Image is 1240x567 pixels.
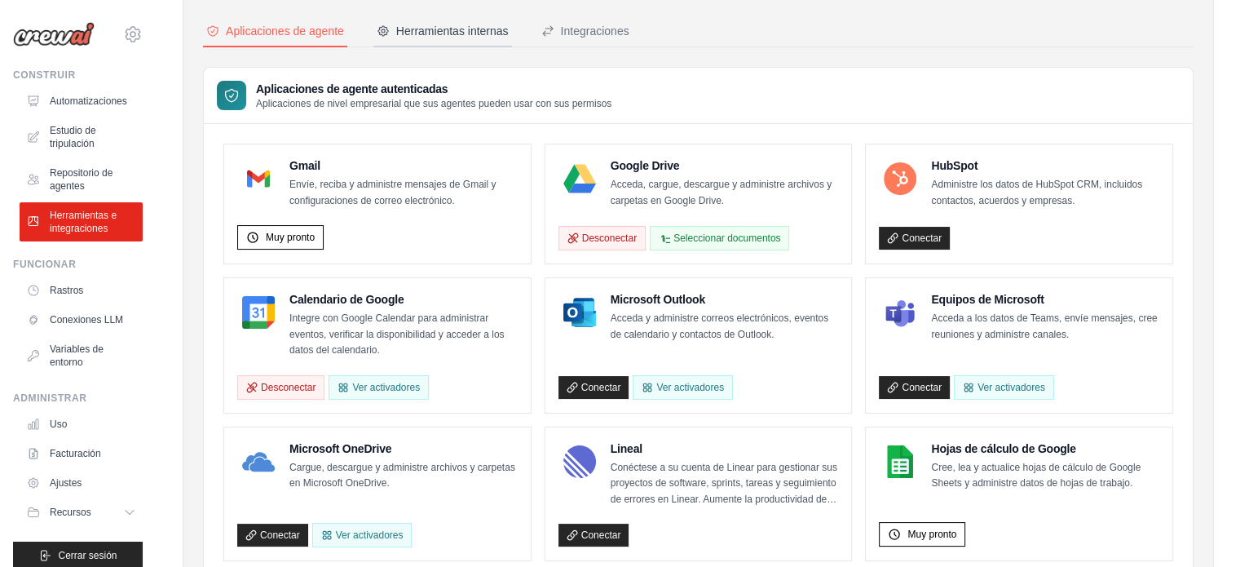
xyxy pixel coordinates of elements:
[611,179,832,206] font: Acceda, cargue, descargue y administre archivos y carpetas en Google Drive.
[907,529,956,540] font: Muy pronto
[977,382,1045,393] font: Ver activadores
[20,499,143,525] button: Recursos
[13,69,76,81] font: Construir
[289,462,515,489] font: Cargue, descargue y administre archivos y carpetas en Microsoft OneDrive.
[261,382,316,393] font: Desconectar
[50,419,67,430] font: Uso
[20,470,143,496] a: Ajustes
[260,529,300,541] font: Conectar
[884,445,916,478] img: Logotipo de Hojas de cálculo de Google
[633,375,733,400] : Ver activadores
[20,117,143,157] a: Estudio de tripulación
[561,24,629,38] font: Integraciones
[50,314,123,326] font: Conexiones LLM
[558,226,646,250] button: Desconectar
[396,24,509,38] font: Herramientas internas
[13,392,87,404] font: Administrar
[256,82,448,95] font: Aplicaciones de agente autenticadas
[289,179,496,206] font: Envíe, reciba y administre mensajes de Gmail y configuraciones de correo electrónico.
[20,307,143,333] a: Conexiones LLM
[611,293,705,306] font: Microsoft Outlook
[242,162,275,195] img: Logotipo de Gmail
[581,529,621,541] font: Conectar
[50,210,117,234] font: Herramientas e integraciones
[611,159,680,172] font: Google Drive
[50,507,91,518] font: Recursos
[289,442,391,455] font: Microsoft OneDrive
[884,162,916,195] img: Logotipo de HubSpot
[256,98,611,109] font: Aplicaciones de nivel empresarial que sus agentes pueden usar con sus permisos
[242,296,275,329] img: Logotipo de Google Calendar
[50,167,113,192] font: Repositorio de agentes
[50,285,83,296] font: Rastros
[20,336,143,375] a: Variables de entorno
[538,16,633,47] button: Integraciones
[902,382,942,393] font: Conectar
[50,125,96,149] font: Estudio de tripulación
[611,442,642,455] font: Lineal
[931,442,1075,455] font: Hojas de cálculo de Google
[611,312,828,340] font: Acceda y administre correos electrónicos, eventos de calendario y contactos de Outlook.
[931,293,1044,306] font: Equipos de Microsoft
[563,445,596,478] img: Logotipo lineal
[13,259,76,270] font: Funcionar
[581,382,621,393] font: Conectar
[58,550,117,561] font: Cerrar sesión
[242,445,275,478] img: Logotipo de Microsoft OneDrive
[289,159,320,172] font: Gmail
[20,88,143,114] a: Automatizaciones
[563,296,596,329] img: Logotipo de Microsoft Outlook
[931,462,1141,489] font: Cree, lea y actualice hojas de cálculo de Google Sheets y administre datos de hojas de trabajo.
[336,529,404,541] font: Ver activadores
[656,382,724,393] font: Ver activadores
[931,312,1157,340] font: Acceda a los datos de Teams, envíe mensajes, cree reuniones y administre canales.
[673,233,780,244] font: Seleccionar documentos
[50,343,104,368] font: Variables de entorno
[563,162,596,195] img: Logotipo de Google Drive
[329,375,429,400] button: Ver activadores
[20,160,143,199] a: Repositorio de agentes
[650,226,789,250] button: Seleccionar documentos
[582,233,637,244] font: Desconectar
[20,202,143,241] a: Herramientas e integraciones
[289,312,504,356] font: Integre con Google Calendar para administrar eventos, verificar la disponibilidad y acceder a los...
[312,523,413,547] : Ver activadores
[13,22,95,47] img: Logo
[50,95,127,107] font: Automatizaciones
[50,477,82,489] font: Ajustes
[884,296,916,329] img: Logotipo de Microsoft Teams
[954,375,1054,400] : Ver activadores
[203,16,347,47] button: Aplicaciones de agente
[20,277,143,303] a: Rastros
[20,441,143,467] a: Facturación
[931,179,1142,206] font: Administre los datos de HubSpot CRM, incluidos contactos, acuerdos y empresas.
[902,233,942,244] font: Conectar
[931,159,977,172] font: HubSpot
[50,448,101,459] font: Facturación
[266,232,315,243] font: Muy pronto
[20,411,143,437] a: Uso
[289,293,404,306] font: Calendario de Google
[373,16,512,47] button: Herramientas internas
[352,382,420,393] font: Ver activadores
[226,24,344,38] font: Aplicaciones de agente
[237,375,324,400] button: Desconectar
